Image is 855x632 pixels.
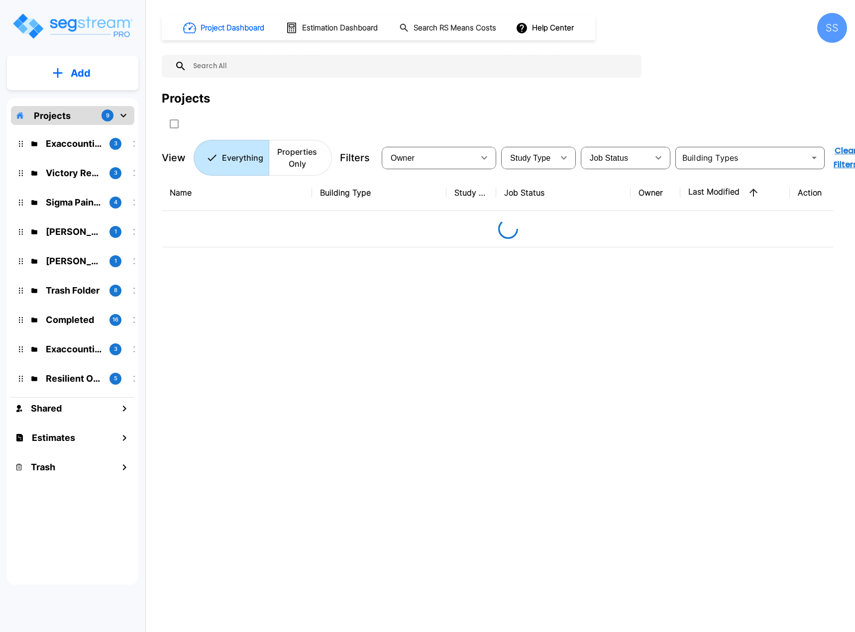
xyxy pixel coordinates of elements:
p: Completed [46,313,102,326]
p: 5 [114,374,117,383]
span: Owner [391,154,415,162]
button: Properties Only [269,140,332,176]
button: Add [7,59,138,88]
th: Study Type [446,175,496,211]
p: 1 [114,257,117,265]
h1: Shared [31,402,62,415]
button: Everything [194,140,269,176]
th: Job Status [496,175,631,211]
p: Add [71,66,91,81]
p: 3 [114,345,117,353]
p: McLane Rental Properties [46,254,102,268]
p: Exaccountic - Victory Real Estate [46,137,102,150]
button: Help Center [514,18,578,37]
p: Exaccountic Test Folder [46,342,102,356]
p: 9 [106,111,109,120]
input: Search All [187,55,637,78]
p: Trash Folder [46,284,102,297]
p: Everything [222,152,263,164]
p: 3 [114,169,117,177]
p: 8 [114,286,117,295]
span: Study Type [510,154,550,162]
button: Search RS Means Costs [395,18,502,38]
button: Estimation Dashboard [282,17,383,38]
p: Resilient Oilfield Holdings [46,372,102,385]
th: Owner [631,175,680,211]
p: Properties Only [275,146,320,170]
th: Building Type [312,175,446,211]
div: Select [503,144,554,172]
th: Last Modified [680,175,790,211]
button: Open [807,151,821,165]
img: Logo [11,12,133,40]
p: Atkinson Candy [46,225,102,238]
span: Job Status [590,154,628,162]
div: SS [817,13,847,43]
div: Platform [194,140,332,176]
h1: Trash [31,460,55,474]
button: Project Dashboard [179,17,270,39]
p: 3 [114,139,117,148]
h1: Project Dashboard [201,22,264,34]
p: 4 [114,198,117,207]
p: Projects [34,109,71,122]
p: View [162,150,186,165]
div: Projects [162,90,210,107]
p: Victory Real Estate [46,166,102,180]
button: SelectAll [164,114,184,134]
h1: Estimation Dashboard [302,22,378,34]
p: Sigma Pain Clinic [46,196,102,209]
th: Action [790,175,855,211]
h1: Estimates [32,431,75,444]
div: Select [583,144,648,172]
p: 16 [112,316,118,324]
h1: Search RS Means Costs [414,22,496,34]
th: Name [162,175,312,211]
input: Building Types [678,151,805,165]
p: 1 [114,227,117,236]
div: Select [384,144,474,172]
p: Filters [340,150,370,165]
